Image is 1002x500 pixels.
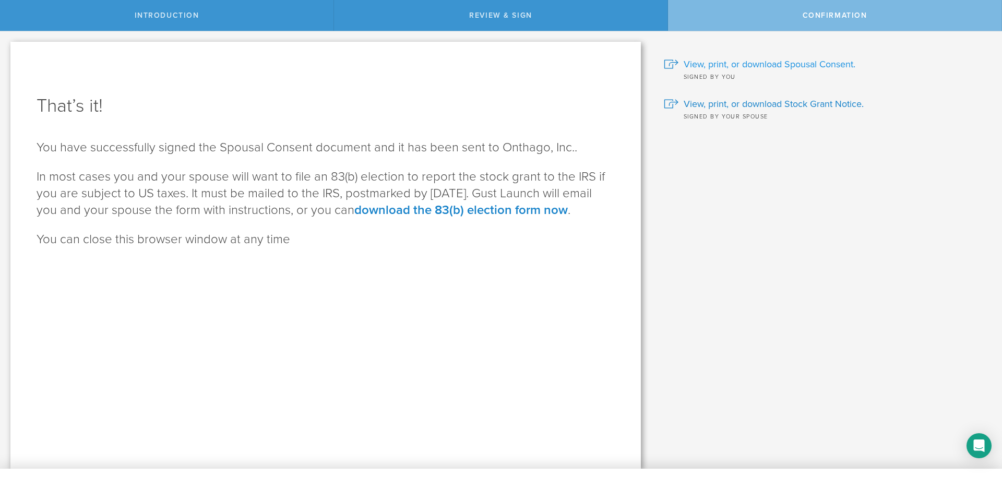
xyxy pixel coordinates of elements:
div: Signed by you [664,71,986,81]
p: You have successfully signed the Spousal Consent document and it has been sent to Onthago, Inc.. [37,139,615,156]
span: Confirmation [803,11,867,20]
p: You can close this browser window at any time [37,231,615,248]
span: View, print, or download Stock Grant Notice. [684,97,864,111]
span: Review & Sign [469,11,532,20]
a: download the 83(b) election form now [354,203,568,218]
span: Introduction [135,11,199,20]
h1: That’s it! [37,93,615,118]
div: Signed by your spouse [664,111,986,121]
span: View, print, or download Spousal Consent. [684,57,855,71]
p: In most cases you and your spouse will want to file an 83(b) election to report the stock grant t... [37,169,615,219]
div: Open Intercom Messenger [967,433,992,458]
